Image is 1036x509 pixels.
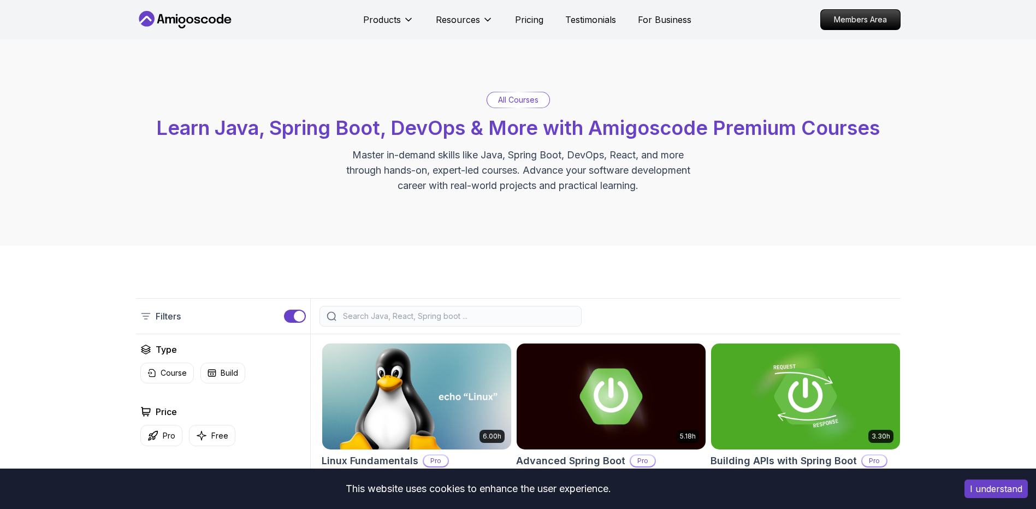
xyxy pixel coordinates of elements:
[516,453,625,469] h2: Advanced Spring Boot
[163,430,175,441] p: Pro
[156,343,177,356] h2: Type
[158,468,201,481] h2: Instructors
[363,13,414,35] button: Products
[8,477,948,501] div: This website uses cookies to enhance the user experience.
[161,368,187,378] p: Course
[680,432,696,441] p: 5.18h
[483,432,501,441] p: 6.00h
[341,311,575,322] input: Search Java, React, Spring boot ...
[820,9,901,30] a: Members Area
[211,430,228,441] p: Free
[516,343,706,505] a: Advanced Spring Boot card5.18hAdvanced Spring BootProDive deep into Spring Boot with our advanced...
[335,147,702,193] p: Master in-demand skills like Java, Spring Boot, DevOps, React, and more through hands-on, expert-...
[140,363,194,383] button: Course
[424,455,448,466] p: Pro
[565,13,616,26] a: Testimonials
[156,310,181,323] p: Filters
[711,453,857,469] h2: Building APIs with Spring Boot
[221,368,238,378] p: Build
[322,343,512,494] a: Linux Fundamentals card6.00hLinux FundamentalsProLearn the fundamentals of Linux and how to use t...
[156,405,177,418] h2: Price
[517,344,706,449] img: Advanced Spring Boot card
[498,94,538,105] p: All Courses
[189,425,235,446] button: Free
[436,13,480,26] p: Resources
[140,425,182,446] button: Pro
[436,13,493,35] button: Resources
[515,13,543,26] a: Pricing
[821,10,900,29] p: Members Area
[862,455,886,466] p: Pro
[322,453,418,469] h2: Linux Fundamentals
[322,344,511,449] img: Linux Fundamentals card
[631,455,655,466] p: Pro
[200,363,245,383] button: Build
[363,13,401,26] p: Products
[711,343,901,505] a: Building APIs with Spring Boot card3.30hBuilding APIs with Spring BootProLearn to build robust, s...
[872,432,890,441] p: 3.30h
[156,116,880,140] span: Learn Java, Spring Boot, DevOps & More with Amigoscode Premium Courses
[964,480,1028,498] button: Accept cookies
[711,344,900,449] img: Building APIs with Spring Boot card
[638,13,691,26] a: For Business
